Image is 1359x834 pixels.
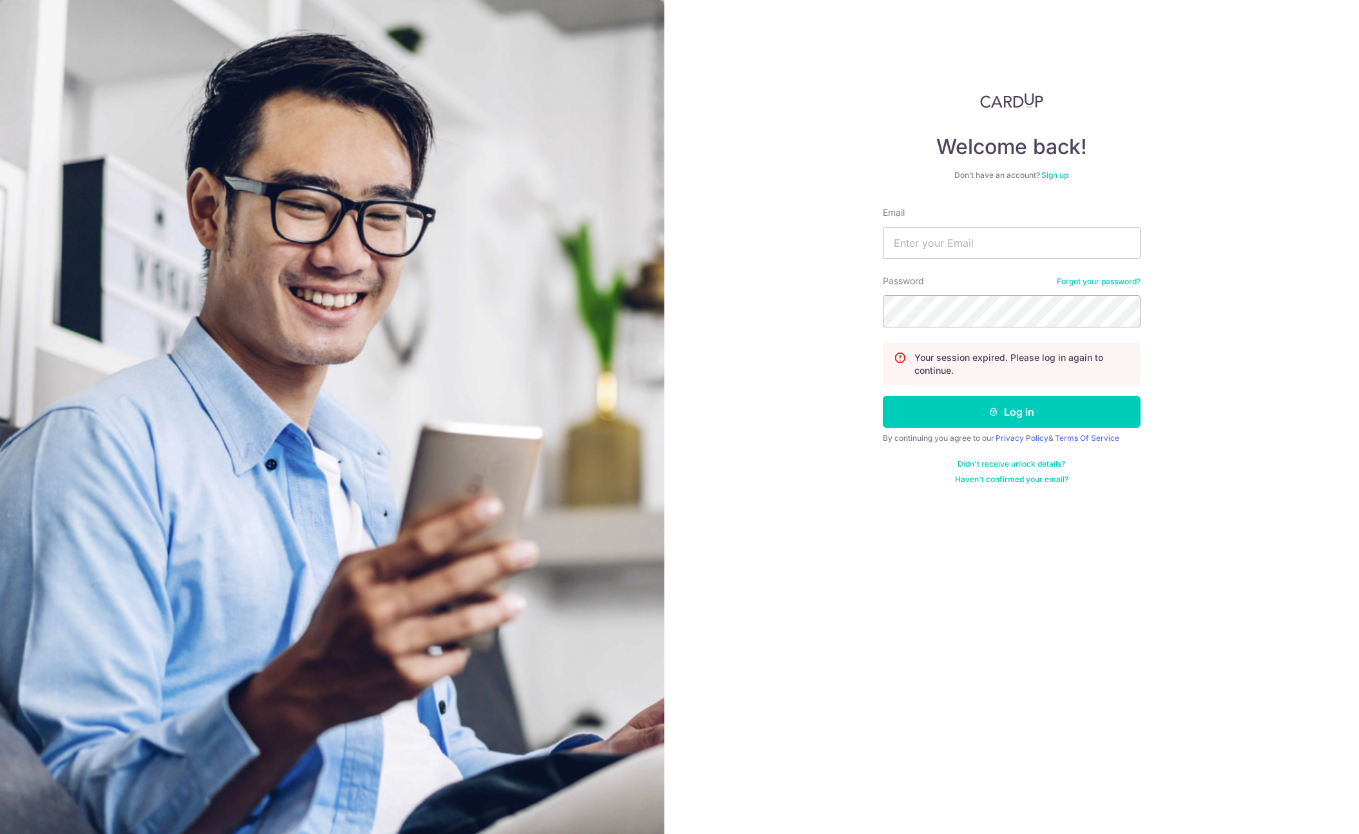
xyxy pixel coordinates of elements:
div: By continuing you agree to our & [883,433,1141,443]
a: Haven't confirmed your email? [955,474,1068,485]
h4: Welcome back! [883,134,1141,160]
a: Sign up [1041,170,1068,180]
input: Enter your Email [883,227,1141,259]
div: Don’t have an account? [883,170,1141,180]
a: Terms Of Service [1055,433,1119,443]
a: Didn't receive unlock details? [958,459,1065,469]
p: Your session expired. Please log in again to continue. [914,351,1130,377]
img: CardUp Logo [980,93,1043,108]
a: Privacy Policy [996,433,1048,443]
button: Log in [883,396,1141,428]
label: Email [883,206,905,219]
label: Password [883,275,924,287]
a: Forgot your password? [1057,276,1141,287]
